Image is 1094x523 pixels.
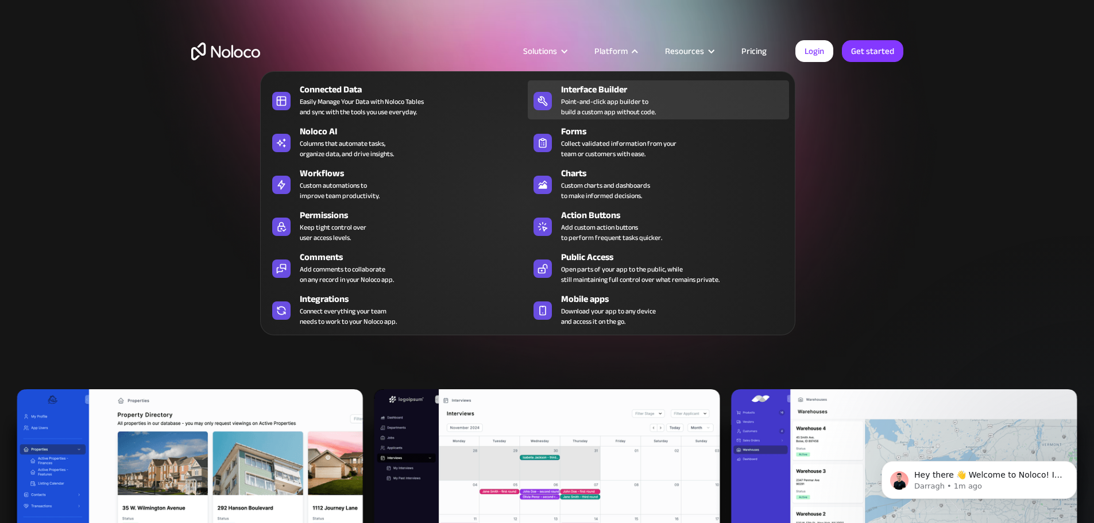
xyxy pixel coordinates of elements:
[561,166,794,180] div: Charts
[528,164,789,203] a: ChartsCustom charts and dashboardsto make informed decisions.
[300,208,533,222] div: Permissions
[300,264,394,285] div: Add comments to collaborate on any record in your Noloco app.
[561,125,794,138] div: Forms
[795,40,833,62] a: Login
[266,122,528,161] a: Noloco AIColumns that automate tasks,organize data, and drive insights.
[580,44,651,59] div: Platform
[561,250,794,264] div: Public Access
[528,290,789,329] a: Mobile appsDownload your app to any deviceand access it on the go.
[300,138,394,159] div: Columns that automate tasks, organize data, and drive insights.
[528,248,789,287] a: Public AccessOpen parts of your app to the public, whilestill maintaining full control over what ...
[561,138,676,159] div: Collect validated information from your team or customers with ease.
[651,44,727,59] div: Resources
[561,208,794,222] div: Action Buttons
[191,126,903,195] h1: Start Building Your Perfect App with Ready-to-Use Templates
[594,44,628,59] div: Platform
[300,180,380,201] div: Custom automations to improve team productivity.
[665,44,704,59] div: Resources
[300,125,533,138] div: Noloco AI
[266,80,528,119] a: Connected DataEasily Manage Your Data with Noloco Tablesand sync with the tools you use everyday.
[523,44,557,59] div: Solutions
[300,306,397,327] div: Connect everything your team needs to work to your Noloco app.
[528,206,789,245] a: Action ButtonsAdd custom action buttonsto perform frequent tasks quicker.
[561,264,720,285] div: Open parts of your app to the public, while still maintaining full control over what remains priv...
[561,83,794,96] div: Interface Builder
[266,164,528,203] a: WorkflowsCustom automations toimprove team productivity.
[260,55,795,335] nav: Platform
[191,42,260,60] a: home
[300,292,533,306] div: Integrations
[864,437,1094,517] iframe: Intercom notifications message
[561,306,656,327] span: Download your app to any device and access it on the go.
[300,250,533,264] div: Comments
[266,248,528,287] a: CommentsAdd comments to collaborateon any record in your Noloco app.
[727,44,781,59] a: Pricing
[266,290,528,329] a: IntegrationsConnect everything your teamneeds to work to your Noloco app.
[561,222,662,243] div: Add custom action buttons to perform frequent tasks quicker.
[300,83,533,96] div: Connected Data
[842,40,903,62] a: Get started
[300,166,533,180] div: Workflows
[561,180,650,201] div: Custom charts and dashboards to make informed decisions.
[300,96,424,117] div: Easily Manage Your Data with Noloco Tables and sync with the tools you use everyday.
[509,44,580,59] div: Solutions
[528,122,789,161] a: FormsCollect validated information from yourteam or customers with ease.
[528,80,789,119] a: Interface BuilderPoint-and-click app builder tobuild a custom app without code.
[561,292,794,306] div: Mobile apps
[266,206,528,245] a: PermissionsKeep tight control overuser access levels.
[300,222,366,243] div: Keep tight control over user access levels.
[561,96,656,117] div: Point-and-click app builder to build a custom app without code.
